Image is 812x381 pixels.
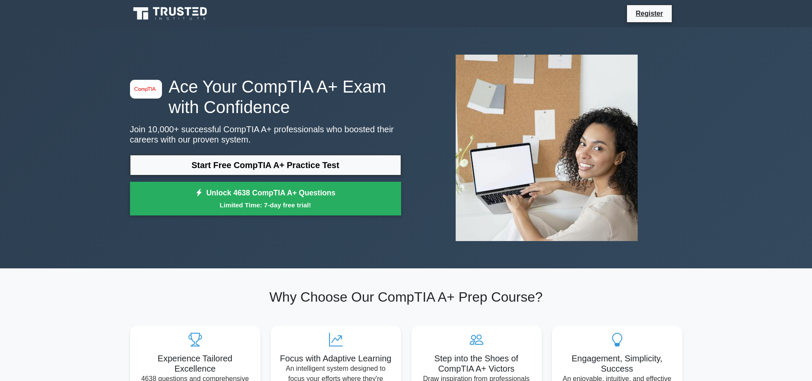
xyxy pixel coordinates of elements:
h1: Ace Your CompTIA A+ Exam with Confidence [130,76,401,117]
a: Register [630,8,668,19]
p: Join 10,000+ successful CompTIA A+ professionals who boosted their careers with our proven system. [130,124,401,145]
h2: Why Choose Our CompTIA A+ Prep Course? [130,289,682,305]
a: Start Free CompTIA A+ Practice Test [130,155,401,175]
small: Limited Time: 7-day free trial! [141,200,390,210]
h5: Step into the Shoes of CompTIA A+ Victors [418,353,535,374]
h5: Focus with Adaptive Learning [277,353,394,364]
h5: Engagement, Simplicity, Success [559,353,676,374]
h5: Experience Tailored Excellence [137,353,254,374]
a: Unlock 4638 CompTIA A+ QuestionsLimited Time: 7-day free trial! [130,182,401,216]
